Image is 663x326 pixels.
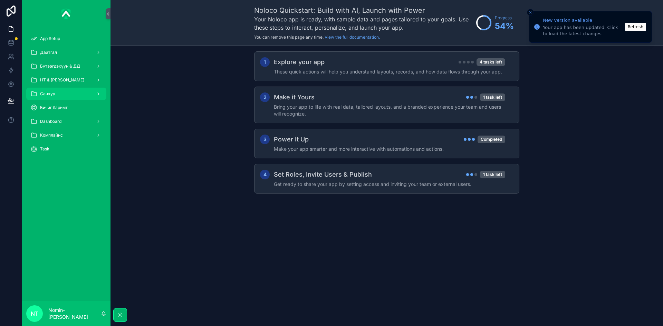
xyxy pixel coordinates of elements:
p: Nomin-[PERSON_NAME] [48,307,101,320]
h1: Noloco Quickstart: Build with AI, Launch with Power [254,6,473,15]
span: НТ & [PERSON_NAME] [40,77,84,83]
h3: Your Noloco app is ready, with sample data and pages tailored to your goals. Use these steps to i... [254,15,473,32]
button: Refresh [625,23,646,31]
span: Бүтээгдэхүүн & ДД [40,63,80,69]
button: Close toast [527,9,534,16]
span: Progress [495,15,514,21]
span: You can remove this page any time. [254,34,324,40]
span: Комплайнс [40,132,63,138]
span: Task [40,146,49,152]
a: Комплайнс [26,129,106,141]
a: Task [26,143,106,155]
span: App Setup [40,36,60,41]
span: Бичиг баримт [40,105,68,110]
a: Даатгал [26,46,106,59]
a: Бичиг баримт [26,101,106,114]
span: Даатгал [40,50,57,55]
a: НТ & [PERSON_NAME] [26,74,106,86]
a: Бүтээгдэхүүн & ДД [26,60,106,72]
a: Dashboard [26,115,106,128]
div: scrollable content [22,28,110,164]
a: View the full documentation. [325,34,380,40]
span: 54 % [495,21,514,32]
a: Санхүү [26,88,106,100]
span: NT [31,309,38,318]
a: App Setup [26,32,106,45]
span: Санхүү [40,91,55,97]
span: Dashboard [40,119,61,124]
img: App logo [61,8,71,19]
div: Your app has been updated. Click to load the latest changes [543,24,623,37]
div: New version available [543,17,623,24]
